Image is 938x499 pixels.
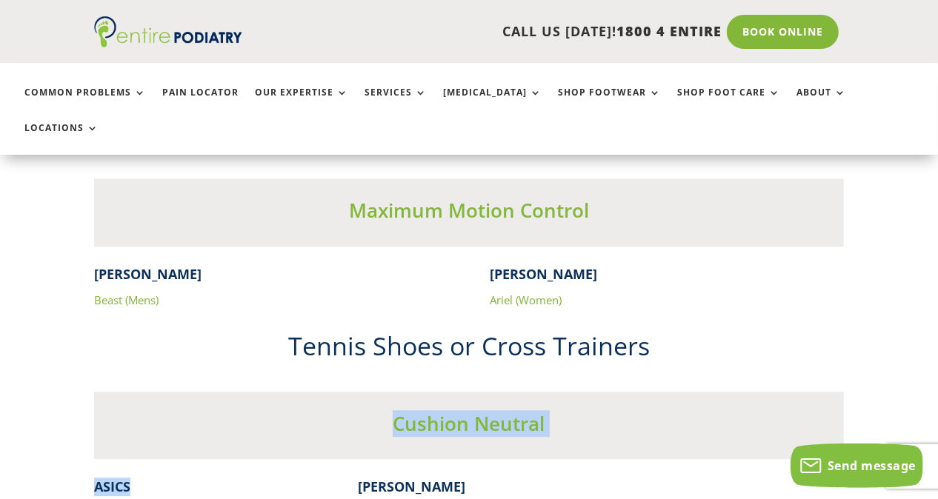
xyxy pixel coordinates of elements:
[443,87,542,119] a: [MEDICAL_DATA]
[94,197,845,231] h3: Maximum Motion Control
[255,87,348,119] a: Our Expertise
[490,292,562,307] a: Ariel (Women)
[677,87,780,119] a: Shop Foot Care
[162,87,239,119] a: Pain Locator
[262,22,722,41] p: CALL US [DATE]!
[358,478,465,495] strong: [PERSON_NAME]
[558,87,661,119] a: Shop Footwear
[727,15,839,49] a: Book Online
[791,443,923,488] button: Send message
[94,16,242,47] img: logo (1)
[94,265,449,291] h4: [PERSON_NAME]
[828,458,916,474] span: Send message
[365,87,427,119] a: Services
[616,22,722,40] span: 1800 4 ENTIRE
[94,478,130,495] strong: ASICS
[94,36,242,50] a: Entire Podiatry
[796,87,846,119] a: About
[94,292,159,307] a: Beast (Mens)
[24,87,146,119] a: Common Problems
[94,329,845,372] h2: Tennis Shoes or Cross Trainers
[94,410,845,444] h3: Cushion Neutral
[24,123,99,155] a: Locations
[490,265,845,291] h4: [PERSON_NAME]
